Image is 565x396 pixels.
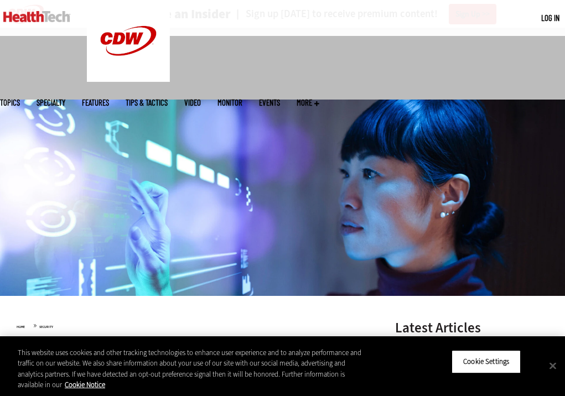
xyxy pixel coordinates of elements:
a: Events [259,98,280,107]
img: Home [3,11,70,22]
div: User menu [541,12,559,24]
div: This website uses cookies and other tracking technologies to enhance user experience and to analy... [18,347,369,390]
a: More information about your privacy [65,380,105,389]
span: Specialty [37,98,65,107]
button: Close [541,353,565,378]
button: Cookie Settings [452,350,521,373]
a: Video [184,98,201,107]
div: » [17,321,367,330]
h3: Latest Articles [395,321,548,335]
a: Tips & Tactics [126,98,168,107]
a: Security [39,325,53,329]
a: Features [82,98,109,107]
a: Home [17,325,25,329]
a: Log in [541,13,559,23]
a: MonITor [217,98,242,107]
span: More [297,98,319,107]
a: CDW [87,73,170,85]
